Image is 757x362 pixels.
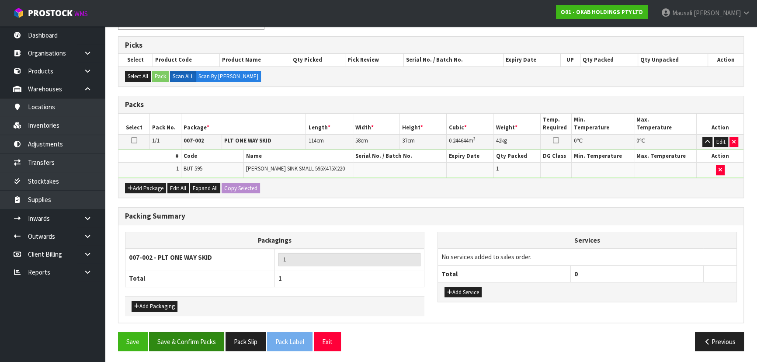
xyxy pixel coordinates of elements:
[438,249,736,265] td: No services added to sales order.
[556,5,648,19] a: O01 - OKAB HOLDINGS PTY LTD
[222,183,260,194] button: Copy Selected
[473,136,476,142] sup: 3
[170,71,196,82] label: Scan ALL
[220,54,290,66] th: Product Name
[167,183,189,194] button: Edit All
[125,41,737,49] h3: Picks
[181,150,243,163] th: Code
[697,114,743,134] th: Action
[149,332,224,351] button: Save & Confirm Packs
[152,71,169,82] button: Pack
[399,134,446,150] td: cm
[572,114,634,134] th: Min. Temperature
[306,114,353,134] th: Length
[125,183,166,194] button: Add Package
[438,265,571,282] th: Total
[132,301,177,312] button: Add Packaging
[449,137,469,144] span: 0.244644
[353,114,399,134] th: Width
[246,165,345,172] span: [PERSON_NAME] SINK SMALL 595X475X220
[493,150,540,163] th: Qty Packed
[152,137,160,144] span: 1/1
[447,114,493,134] th: Cubic
[224,137,271,144] strong: PLT ONE WAY SKID
[118,150,181,163] th: #
[638,54,708,66] th: Qty Unpacked
[190,183,220,194] button: Expand All
[74,10,88,18] small: WMS
[118,54,153,66] th: Select
[193,184,218,192] span: Expand All
[402,137,407,144] span: 37
[28,7,73,19] span: ProStock
[314,332,341,351] button: Exit
[355,137,361,144] span: 58
[634,150,697,163] th: Max. Temperature
[574,270,578,278] span: 0
[125,71,151,82] button: Select All
[125,212,737,220] h3: Packing Summary
[444,287,482,298] button: Add Service
[572,150,634,163] th: Min. Temperature
[226,332,266,351] button: Pack Slip
[714,137,728,147] button: Edit
[447,150,493,163] th: Expiry Date
[267,332,313,351] button: Pack Label
[290,54,345,66] th: Qty Picked
[634,114,697,134] th: Max. Temperature
[125,232,424,249] th: Packagings
[353,150,447,163] th: Serial No. / Batch No.
[496,137,501,144] span: 42
[503,54,560,66] th: Expiry Date
[181,114,306,134] th: Package
[125,270,275,287] th: Total
[560,54,580,66] th: UP
[493,114,540,134] th: Weight
[176,165,179,172] span: 1
[708,54,743,66] th: Action
[493,134,540,150] td: kg
[697,150,743,163] th: Action
[572,134,634,150] td: ℃
[672,9,692,17] span: Mausali
[496,165,499,172] span: 1
[574,137,576,144] span: 0
[561,8,643,16] strong: O01 - OKAB HOLDINGS PTY LTD
[399,114,446,134] th: Height
[695,332,744,351] button: Previous
[540,150,572,163] th: DG Class
[438,232,736,249] th: Services
[184,165,202,172] span: BUT-595
[13,7,24,18] img: cube-alt.png
[634,134,697,150] td: ℃
[345,54,404,66] th: Pick Review
[306,134,353,150] td: cm
[580,54,638,66] th: Qty Packed
[118,114,150,134] th: Select
[153,54,219,66] th: Product Code
[540,114,572,134] th: Temp. Required
[129,253,212,261] strong: 007-002 - PLT ONE WAY SKID
[447,134,493,150] td: m
[118,332,148,351] button: Save
[243,150,353,163] th: Name
[150,114,181,134] th: Pack No.
[308,137,316,144] span: 114
[353,134,399,150] td: cm
[278,274,282,282] span: 1
[125,101,737,109] h3: Packs
[636,137,639,144] span: 0
[184,137,204,144] strong: 007-002
[404,54,504,66] th: Serial No. / Batch No.
[196,71,261,82] label: Scan By [PERSON_NAME]
[694,9,741,17] span: [PERSON_NAME]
